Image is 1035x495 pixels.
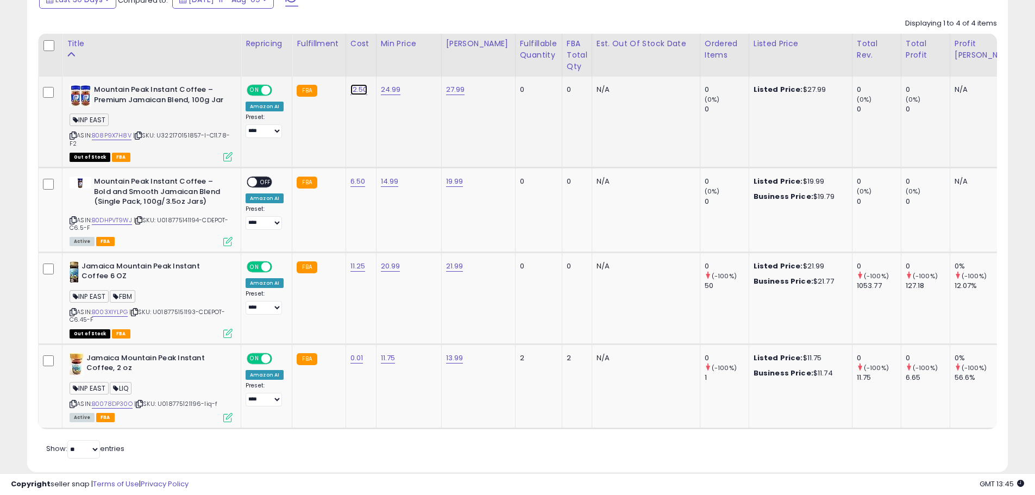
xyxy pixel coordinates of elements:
[246,114,284,138] div: Preset:
[520,85,554,95] div: 0
[92,399,133,409] a: B0078DP30O
[70,177,233,245] div: ASIN:
[381,353,396,364] a: 11.75
[248,262,261,271] span: ON
[520,261,554,271] div: 0
[257,178,274,187] span: OFF
[705,38,744,61] div: Ordered Items
[906,38,945,61] div: Total Profit
[94,177,226,210] b: Mountain Peak Instant Coffee – Bold and Smooth Jamaican Blend (Single Pack, 100g/3.5oz Jars)
[70,308,225,324] span: | SKU: U018775151193-CDEPOT-C6.45-F
[955,38,1019,61] div: Profit [PERSON_NAME]
[955,373,1024,383] div: 56.6%
[70,290,109,303] span: INP EAST
[597,261,692,271] p: N/A
[705,197,749,206] div: 0
[754,276,813,286] b: Business Price:
[246,290,284,315] div: Preset:
[381,261,400,272] a: 20.99
[754,261,803,271] b: Listed Price:
[906,373,950,383] div: 6.65
[248,354,261,363] span: ON
[906,85,950,95] div: 0
[754,368,844,378] div: $11.74
[246,382,284,406] div: Preset:
[520,177,554,186] div: 0
[70,216,229,232] span: | SKU: U018775141194-CDEPOT-C6.5-F
[857,353,901,363] div: 0
[597,38,695,49] div: Est. Out Of Stock Date
[754,353,803,363] b: Listed Price:
[520,38,557,61] div: Fulfillable Quantity
[46,443,124,454] span: Show: entries
[754,353,844,363] div: $11.75
[906,261,950,271] div: 0
[705,85,749,95] div: 0
[110,382,131,394] span: LIQ
[246,278,284,288] div: Amazon AI
[754,85,844,95] div: $27.99
[712,272,737,280] small: (-100%)
[271,354,288,363] span: OFF
[857,95,872,104] small: (0%)
[446,84,465,95] a: 27.99
[955,85,1015,95] div: N/A
[980,479,1024,489] span: 2025-09-9 13:45 GMT
[70,85,91,106] img: 51SHNUg8cgL._SL40_.jpg
[567,261,584,271] div: 0
[913,272,938,280] small: (-100%)
[246,193,284,203] div: Amazon AI
[864,272,889,280] small: (-100%)
[705,104,749,114] div: 0
[857,261,901,271] div: 0
[754,261,844,271] div: $21.99
[350,84,368,95] a: 12.50
[446,176,463,187] a: 19.99
[350,176,366,187] a: 6.50
[112,329,130,339] span: FBA
[112,153,130,162] span: FBA
[94,85,226,108] b: Mountain Peak Instant Coffee – Premium Jamaican Blend, 100g Jar
[754,191,813,202] b: Business Price:
[857,104,901,114] div: 0
[446,353,463,364] a: 13.99
[70,382,109,394] span: INP EAST
[864,364,889,372] small: (-100%)
[297,353,317,365] small: FBA
[70,114,109,126] span: INP EAST
[567,177,584,186] div: 0
[906,197,950,206] div: 0
[381,84,401,95] a: 24.99
[350,261,366,272] a: 11.25
[92,216,132,225] a: B0DHPVT9WJ
[955,177,1015,186] div: N/A
[70,261,233,337] div: ASIN:
[705,177,749,186] div: 0
[955,261,1024,271] div: 0%
[297,38,341,49] div: Fulfillment
[297,177,317,189] small: FBA
[712,364,737,372] small: (-100%)
[962,364,987,372] small: (-100%)
[906,281,950,291] div: 127.18
[520,353,554,363] div: 2
[350,353,363,364] a: 0.01
[81,261,214,284] b: Jamaica Mountain Peak Instant Coffee 6 OZ
[754,176,803,186] b: Listed Price:
[905,18,997,29] div: Displaying 1 to 4 of 4 items
[962,272,987,280] small: (-100%)
[350,38,372,49] div: Cost
[754,368,813,378] b: Business Price:
[86,353,218,376] b: Jamaica Mountain Peak Instant Coffee, 2 oz
[705,373,749,383] div: 1
[92,308,128,317] a: B003XIYLPG
[857,187,872,196] small: (0%)
[955,281,1024,291] div: 12.07%
[70,329,110,339] span: All listings that are currently out of stock and unavailable for purchase on Amazon
[857,38,896,61] div: Total Rev.
[857,281,901,291] div: 1053.77
[70,413,95,422] span: All listings currently available for purchase on Amazon
[955,353,1024,363] div: 0%
[297,261,317,273] small: FBA
[705,95,720,104] small: (0%)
